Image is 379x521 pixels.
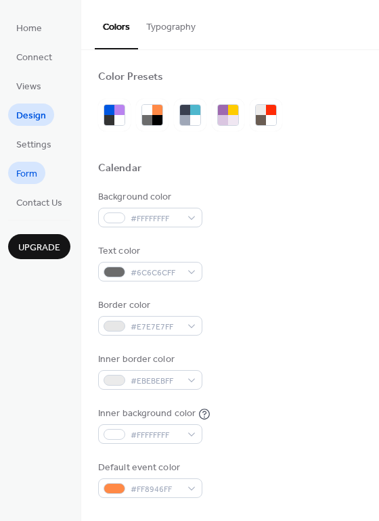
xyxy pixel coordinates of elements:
[8,45,60,68] a: Connect
[131,212,181,226] span: #FFFFFFFF
[16,51,52,65] span: Connect
[98,162,141,176] div: Calendar
[16,138,51,152] span: Settings
[8,162,45,184] a: Form
[98,244,200,258] div: Text color
[8,234,70,259] button: Upgrade
[16,80,41,94] span: Views
[98,70,163,85] div: Color Presets
[131,266,181,280] span: #6C6C6CFF
[8,133,60,155] a: Settings
[8,104,54,126] a: Design
[98,298,200,313] div: Border color
[16,22,42,36] span: Home
[98,407,196,421] div: Inner background color
[131,320,181,334] span: #E7E7E7FF
[16,196,62,210] span: Contact Us
[98,353,200,367] div: Inner border color
[8,191,70,213] a: Contact Us
[16,167,37,181] span: Form
[98,461,200,475] div: Default event color
[98,190,200,204] div: Background color
[16,109,46,123] span: Design
[131,374,181,388] span: #EBEBEBFF
[8,16,50,39] a: Home
[18,241,60,255] span: Upgrade
[131,428,181,443] span: #FFFFFFFF
[8,74,49,97] a: Views
[131,482,181,497] span: #FF8946FF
